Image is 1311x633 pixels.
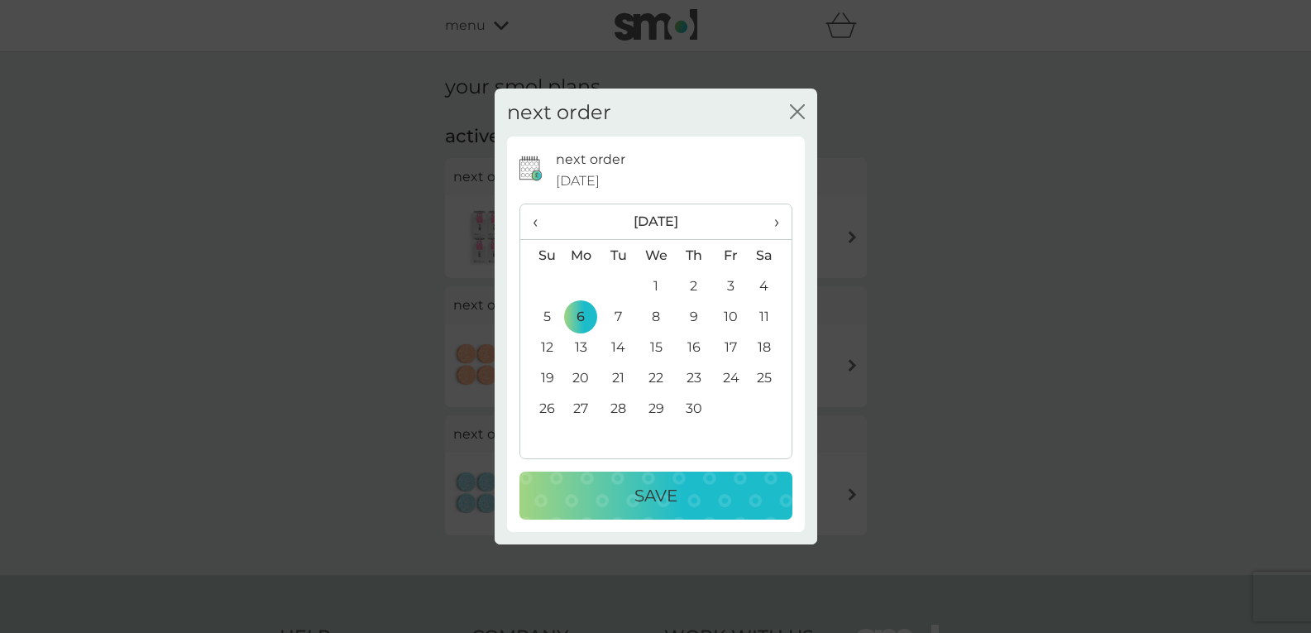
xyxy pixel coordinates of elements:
td: 21 [600,362,637,393]
td: 24 [712,362,749,393]
td: 29 [637,393,675,424]
th: Fr [712,240,749,271]
td: 1 [637,271,675,301]
td: 22 [637,362,675,393]
p: next order [556,149,625,170]
th: Th [675,240,712,271]
th: Sa [749,240,791,271]
td: 25 [749,362,791,393]
td: 13 [562,332,600,362]
th: Tu [600,240,637,271]
th: We [637,240,675,271]
button: Save [519,472,792,520]
td: 2 [675,271,712,301]
td: 15 [637,332,675,362]
td: 7 [600,301,637,332]
p: Save [634,482,677,509]
td: 11 [749,301,791,332]
td: 4 [749,271,791,301]
span: ‹ [533,204,550,239]
td: 26 [520,393,562,424]
button: close [790,104,805,122]
span: [DATE] [556,170,600,192]
td: 27 [562,393,600,424]
td: 23 [675,362,712,393]
td: 5 [520,301,562,332]
td: 20 [562,362,600,393]
td: 28 [600,393,637,424]
span: › [762,204,778,239]
h2: next order [507,101,611,125]
td: 10 [712,301,749,332]
td: 18 [749,332,791,362]
td: 17 [712,332,749,362]
th: Mo [562,240,600,271]
td: 30 [675,393,712,424]
td: 14 [600,332,637,362]
td: 8 [637,301,675,332]
td: 19 [520,362,562,393]
th: Su [520,240,562,271]
td: 6 [562,301,600,332]
td: 3 [712,271,749,301]
th: [DATE] [562,204,750,240]
td: 12 [520,332,562,362]
td: 16 [675,332,712,362]
td: 9 [675,301,712,332]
